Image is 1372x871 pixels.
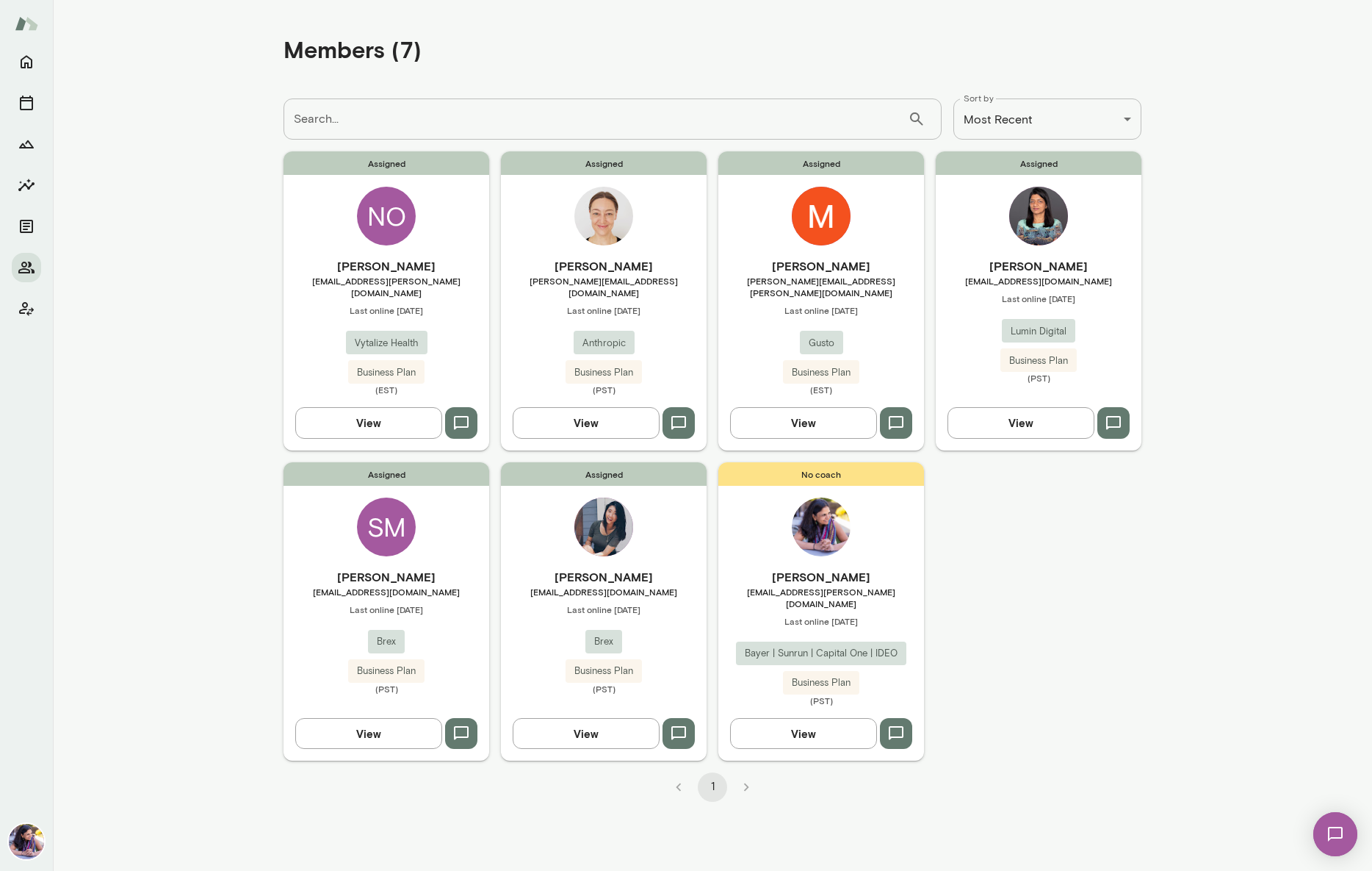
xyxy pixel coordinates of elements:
[284,275,489,298] span: [EMAIL_ADDRESS][PERSON_NAME][DOMAIN_NAME]
[964,92,994,104] label: Sort by
[284,151,489,175] span: Assigned
[513,407,660,438] button: View
[501,683,707,695] span: (PST)
[792,187,851,245] img: Mike Hardy
[501,257,707,275] h6: [PERSON_NAME]
[501,384,707,395] span: (PST)
[718,275,924,298] span: [PERSON_NAME][EMAIL_ADDRESS][PERSON_NAME][DOMAIN_NAME]
[12,47,41,76] button: Home
[718,568,924,586] h6: [PERSON_NAME]
[348,365,425,380] span: Business Plan
[501,586,707,598] span: [EMAIL_ADDRESS][DOMAIN_NAME]
[501,462,707,486] span: Assigned
[284,603,489,615] span: Last online [DATE]
[12,253,41,282] button: Members
[284,761,1141,802] div: pagination
[12,171,41,200] button: Insights
[566,664,642,678] span: Business Plan
[357,187,416,245] div: NO
[501,275,707,298] span: [PERSON_NAME][EMAIL_ADDRESS][DOMAIN_NAME]
[947,407,1094,438] button: View
[284,384,489,395] span: (EST)
[1002,324,1075,339] span: Lumin Digital
[12,294,41,323] button: Client app
[15,10,38,37] img: Mento
[284,257,489,275] h6: [PERSON_NAME]
[585,634,622,649] span: Brex
[936,293,1141,304] span: Last online [DATE]
[501,151,707,175] span: Assigned
[501,304,707,316] span: Last online [DATE]
[9,824,44,859] img: Aradhana Goel
[718,304,924,316] span: Last online [DATE]
[936,257,1141,275] h6: [PERSON_NAME]
[936,275,1141,287] span: [EMAIL_ADDRESS][DOMAIN_NAME]
[284,568,489,586] h6: [PERSON_NAME]
[295,718,442,749] button: View
[348,664,425,678] span: Business Plan
[1009,187,1068,245] img: Bhavna Mittal
[513,718,660,749] button: View
[284,586,489,598] span: [EMAIL_ADDRESS][DOMAIN_NAME]
[783,675,859,690] span: Business Plan
[284,462,489,486] span: Assigned
[718,615,924,627] span: Last online [DATE]
[1000,354,1077,368] span: Business Plan
[718,586,924,609] span: [EMAIL_ADDRESS][PERSON_NAME][DOMAIN_NAME]
[698,773,727,802] button: page 1
[368,634,405,649] span: Brex
[953,98,1141,140] div: Most Recent
[730,718,877,749] button: View
[501,603,707,615] span: Last online [DATE]
[936,151,1141,175] span: Assigned
[936,372,1141,384] span: (PST)
[662,773,763,802] nav: pagination navigation
[792,498,851,556] img: Aradhana Goel
[501,568,707,586] h6: [PERSON_NAME]
[295,407,442,438] button: View
[718,695,924,706] span: (PST)
[284,683,489,695] span: (PST)
[718,462,924,486] span: No coach
[284,304,489,316] span: Last online [DATE]
[730,407,877,438] button: View
[284,35,422,63] h4: Members (7)
[12,212,41,241] button: Documents
[346,336,427,351] span: Vytalize Health
[12,88,41,118] button: Sessions
[800,336,843,351] span: Gusto
[718,257,924,275] h6: [PERSON_NAME]
[574,187,633,245] img: Jane Leibrock
[718,151,924,175] span: Assigned
[566,365,642,380] span: Business Plan
[718,384,924,395] span: (EST)
[736,646,906,661] span: Bayer | Sunrun | Capital One | IDEO
[574,498,633,556] img: Annie Xue
[574,336,635,351] span: Anthropic
[12,129,41,159] button: Growth Plan
[357,498,416,556] div: SM
[783,365,859,380] span: Business Plan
